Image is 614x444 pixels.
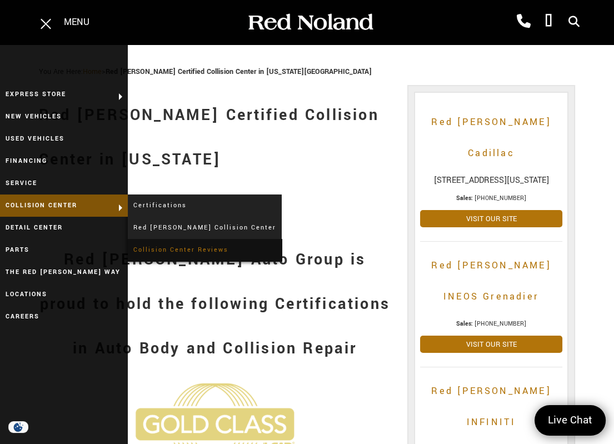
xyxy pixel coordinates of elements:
[475,320,526,328] span: [PHONE_NUMBER]
[246,13,374,32] img: Red Noland Auto Group
[535,405,606,436] a: Live Chat
[39,67,372,77] span: You Are Here:
[420,174,562,187] span: [STREET_ADDRESS][US_STATE]
[475,194,526,202] span: [PHONE_NUMBER]
[106,67,372,77] strong: Red [PERSON_NAME] Certified Collision Center in [US_STATE][GEOGRAPHIC_DATA]
[6,421,31,433] img: Opt-Out Icon
[39,67,575,77] div: Breadcrumbs
[542,413,598,428] span: Live Chat
[83,67,372,77] span: >
[128,217,282,239] a: Red [PERSON_NAME] Collision Center
[420,376,562,438] a: Red [PERSON_NAME] INFINITI
[39,238,391,371] h1: Red [PERSON_NAME] Auto Group is proud to hold the following Certifications in Auto Body and Colli...
[6,421,31,433] section: Click to Open Cookie Consent Modal
[456,194,473,202] strong: Sales:
[420,250,562,312] a: Red [PERSON_NAME] INEOS Grenadier
[420,336,562,353] a: Visit Our Site
[39,93,391,227] h1: Red [PERSON_NAME] Certified Collision Center in [US_STATE][GEOGRAPHIC_DATA]
[128,194,282,217] a: Certifications
[456,320,473,328] strong: Sales:
[128,239,282,261] a: Collision Center Reviews
[420,107,562,169] a: Red [PERSON_NAME] Cadillac
[420,210,562,227] a: Visit Our Site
